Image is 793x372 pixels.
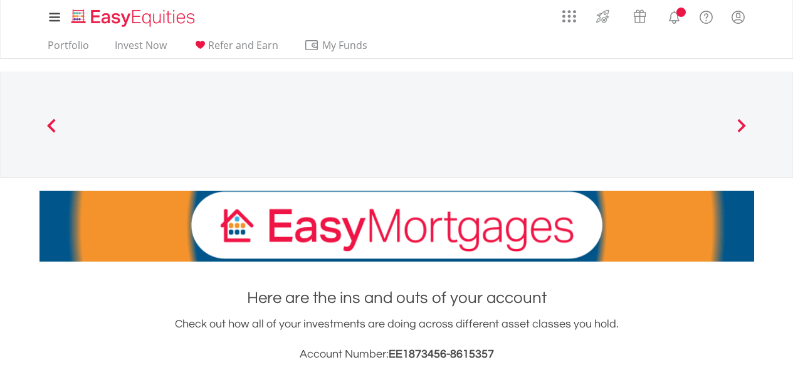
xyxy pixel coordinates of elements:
div: Check out how all of your investments are doing across different asset classes you hold. [39,316,754,363]
img: grid-menu-icon.svg [562,9,576,23]
a: Refer and Earn [187,39,283,58]
a: Vouchers [621,3,658,26]
img: vouchers-v2.svg [629,6,650,26]
a: Notifications [658,3,690,28]
a: AppsGrid [554,3,584,23]
a: Home page [66,3,200,28]
img: EasyEquities_Logo.png [69,8,200,28]
a: FAQ's and Support [690,3,722,28]
img: thrive-v2.svg [592,6,613,26]
span: Refer and Earn [208,38,278,52]
span: EE1873456-8615357 [389,348,494,360]
a: Portfolio [43,39,94,58]
h1: Here are the ins and outs of your account [39,287,754,309]
h3: Account Number: [39,346,754,363]
span: My Funds [304,37,386,53]
a: Invest Now [110,39,172,58]
img: EasyMortage Promotion Banner [39,191,754,262]
a: My Profile [722,3,754,31]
